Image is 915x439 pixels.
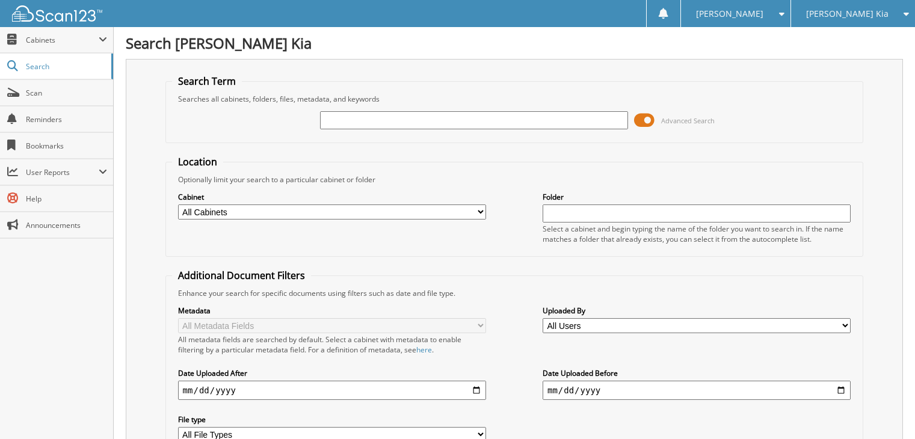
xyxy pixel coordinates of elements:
span: Search [26,61,105,72]
iframe: Chat Widget [855,381,915,439]
img: scan123-logo-white.svg [12,5,102,22]
label: Date Uploaded After [178,368,486,378]
span: [PERSON_NAME] Kia [806,10,889,17]
span: Reminders [26,114,107,124]
span: Announcements [26,220,107,230]
span: User Reports [26,167,99,177]
div: Searches all cabinets, folders, files, metadata, and keywords [172,94,857,104]
legend: Location [172,155,223,168]
legend: Additional Document Filters [172,269,311,282]
label: Folder [543,192,851,202]
label: Uploaded By [543,305,851,316]
span: Bookmarks [26,141,107,151]
span: [PERSON_NAME] [696,10,763,17]
span: Advanced Search [661,116,715,125]
input: end [543,381,851,400]
span: Cabinets [26,35,99,45]
div: Optionally limit your search to a particular cabinet or folder [172,174,857,185]
label: Cabinet [178,192,486,202]
div: Select a cabinet and begin typing the name of the folder you want to search in. If the name match... [543,224,851,244]
label: Metadata [178,305,486,316]
span: Help [26,194,107,204]
a: here [416,345,432,355]
span: Scan [26,88,107,98]
h1: Search [PERSON_NAME] Kia [126,33,903,53]
input: start [178,381,486,400]
div: Enhance your search for specific documents using filters such as date and file type. [172,288,857,298]
label: Date Uploaded Before [543,368,851,378]
label: File type [178,414,486,425]
div: All metadata fields are searched by default. Select a cabinet with metadata to enable filtering b... [178,334,486,355]
legend: Search Term [172,75,242,88]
